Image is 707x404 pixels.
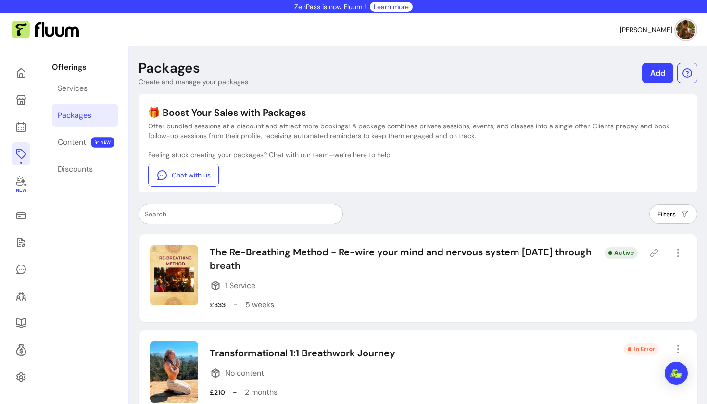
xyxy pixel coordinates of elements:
[210,300,226,310] p: £333
[52,104,118,127] a: Packages
[12,258,30,281] a: My Messages
[58,110,91,121] div: Packages
[148,164,219,187] a: Chat with us
[12,339,30,362] a: Refer & Earn
[605,247,638,259] div: Active
[150,341,198,403] img: Image of Transformational 1:1 Breathwork Journey
[52,131,118,154] a: Content NEW
[12,204,30,227] a: Sales
[148,121,688,140] p: Offer bundled sessions at a discount and attract more bookings! A package combines private sessio...
[642,63,673,83] a: Add
[649,204,697,224] button: Filters
[245,387,278,398] p: 2 months
[12,366,30,389] a: Settings
[225,367,264,379] span: No content
[12,169,30,200] a: New
[91,137,114,148] span: NEW
[12,231,30,254] a: Waivers
[210,346,395,360] p: Transformational 1:1 Breathwork Journey
[139,77,248,87] p: Create and manage your packages
[15,188,26,194] span: New
[12,62,30,85] a: Home
[12,21,79,39] img: Fluum Logo
[225,280,255,291] span: 1 Service
[139,60,200,77] p: Packages
[233,387,237,398] p: -
[676,20,695,39] img: avatar
[233,299,238,311] p: -
[620,20,695,39] button: avatar[PERSON_NAME]
[148,150,688,160] p: Feeling stuck creating your packages? Chat with our team—we’re here to help.
[374,2,409,12] a: Learn more
[294,2,366,12] p: ZenPass is now Fluum !
[210,245,605,272] p: The Re-Breathing Method - Re-wire your mind and nervous system [DATE] through breath
[148,106,688,119] p: 🎁 Boost Your Sales with Packages
[620,25,672,35] span: [PERSON_NAME]
[245,299,274,311] p: 5 weeks
[150,245,198,305] img: Image of The Re-Breathing Method - Re-wire your mind and nervous system in 5 weeks through breath
[665,362,688,385] div: Open Intercom Messenger
[52,77,118,100] a: Services
[58,164,93,175] div: Discounts
[210,388,225,397] p: £210
[12,285,30,308] a: Clients
[52,62,118,73] p: Offerings
[12,312,30,335] a: Resources
[624,343,659,355] div: In Error
[58,83,88,94] div: Services
[12,115,30,139] a: Calendar
[145,209,337,219] input: Search
[58,137,86,148] div: Content
[12,142,30,165] a: Offerings
[12,88,30,112] a: My Page
[52,158,118,181] a: Discounts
